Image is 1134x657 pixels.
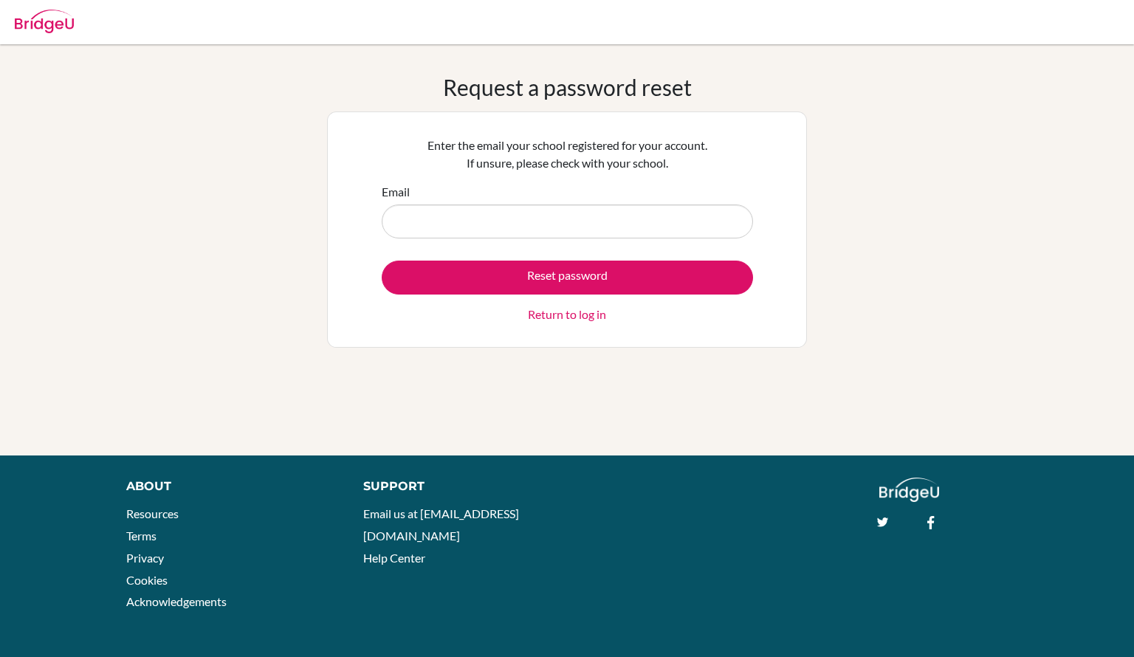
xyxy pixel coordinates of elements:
[126,551,164,565] a: Privacy
[363,478,551,495] div: Support
[126,506,179,520] a: Resources
[382,137,753,172] p: Enter the email your school registered for your account. If unsure, please check with your school.
[382,261,753,295] button: Reset password
[126,529,157,543] a: Terms
[126,573,168,587] a: Cookies
[879,478,939,502] img: logo_white@2x-f4f0deed5e89b7ecb1c2cc34c3e3d731f90f0f143d5ea2071677605dd97b5244.png
[126,594,227,608] a: Acknowledgements
[126,478,330,495] div: About
[15,10,74,33] img: Bridge-U
[363,551,425,565] a: Help Center
[363,506,519,543] a: Email us at [EMAIL_ADDRESS][DOMAIN_NAME]
[382,183,410,201] label: Email
[443,74,692,100] h1: Request a password reset
[528,306,606,323] a: Return to log in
